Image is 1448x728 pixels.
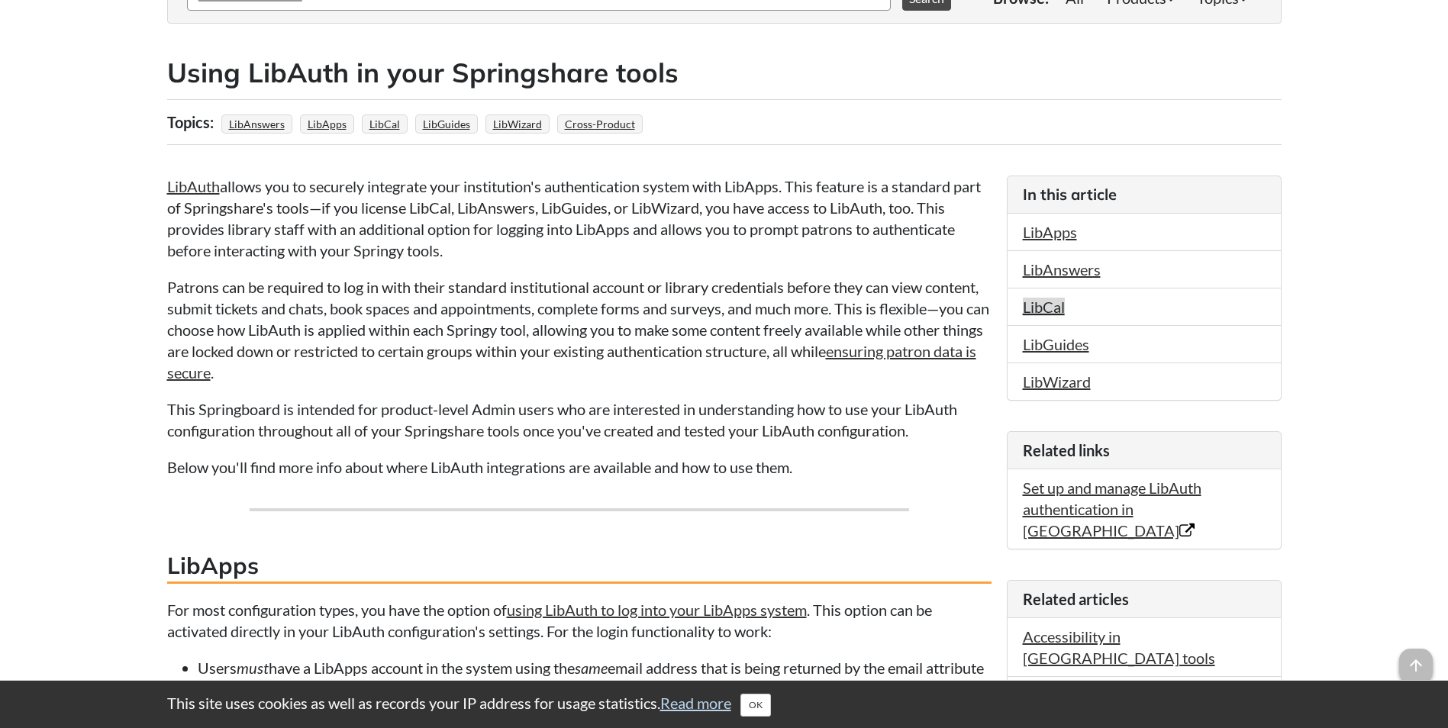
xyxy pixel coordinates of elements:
p: Below you'll find more info about where LibAuth integrations are available and how to use them. [167,456,992,478]
a: LibCal [1023,298,1065,316]
h3: In this article [1023,184,1266,205]
p: allows you to securely integrate your institution's authentication system with LibApps. This feat... [167,176,992,261]
h2: Using LibAuth in your Springshare tools [167,54,1282,92]
span: arrow_upward [1399,649,1433,682]
a: LibGuides [1023,335,1089,353]
a: Accessibility in [GEOGRAPHIC_DATA] tools [1023,627,1215,667]
a: LibCal [367,113,402,135]
a: LibAuth [167,177,220,195]
a: LibAnswers [1023,260,1101,279]
span: Related links [1023,441,1110,459]
div: Topics: [167,108,218,137]
a: LibWizard [1023,372,1091,391]
p: This Springboard is intended for product-level Admin users who are interested in understanding ho... [167,398,992,441]
a: LibGuides [421,113,472,135]
p: For most configuration types, you have the option of . This option can be activated directly in y... [167,599,992,642]
a: using LibAuth to log into your LibApps system [507,601,807,619]
em: must [237,659,269,677]
h3: LibApps [167,549,992,584]
button: Close [740,694,771,717]
a: LibWizard [491,113,544,135]
em: same [575,659,608,677]
a: Set up and manage LibAuth authentication in [GEOGRAPHIC_DATA] [1023,478,1201,540]
a: Read more [660,694,731,712]
a: arrow_upward [1399,650,1433,668]
p: Patrons can be required to log in with their standard institutional account or library credential... [167,276,992,383]
a: Cross-Product [563,113,637,135]
a: LibApps [1023,223,1077,241]
a: LibApps [305,113,349,135]
span: Related articles [1023,590,1129,608]
div: This site uses cookies as well as records your IP address for usage statistics. [152,692,1297,717]
a: LibAnswers [227,113,287,135]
